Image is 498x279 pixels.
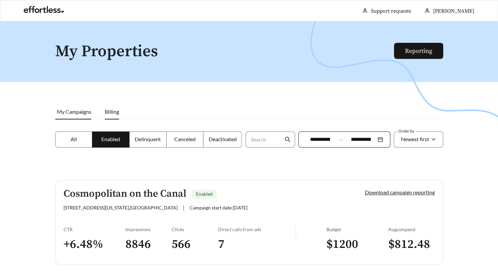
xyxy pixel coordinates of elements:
div: Clicks [172,226,218,232]
img: line [295,226,296,243]
h3: + 6.48 % [64,237,125,252]
h5: Cosmopolitan on the Canal [64,188,186,199]
span: swap-right [338,136,344,143]
span: [STREET_ADDRESS][US_STATE] , [GEOGRAPHIC_DATA] [64,205,178,210]
h3: $ 1200 [326,237,388,252]
h3: 8846 [125,237,172,252]
div: Impressions [125,226,172,232]
span: [PERSON_NAME] [433,8,474,14]
a: Cosmopolitan on the CanalEnabled[STREET_ADDRESS][US_STATE],[GEOGRAPHIC_DATA]|Campaign start date:... [55,180,443,265]
span: search [285,136,291,143]
h1: My Properties [55,43,395,61]
div: August spend [388,226,435,232]
span: All [71,136,77,142]
div: CTR [64,226,125,232]
span: Deactivated [208,136,236,142]
span: My Campaigns [57,108,91,115]
span: to [338,136,344,143]
span: Canceled [174,136,196,142]
h3: $ 812.48 [388,237,435,252]
button: Reporting [394,43,443,59]
span: Newest first [401,136,429,142]
span: Enabled [101,136,120,142]
h3: 566 [172,237,218,252]
span: | [183,205,184,210]
a: Download campaign reporting [365,189,435,195]
a: Reporting [405,47,432,55]
span: Enabled [196,191,213,197]
h3: 7 [218,237,295,252]
div: Direct calls from ads [218,226,295,232]
span: Billing [105,108,119,115]
div: Budget [326,226,388,232]
a: Support requests [371,8,411,14]
span: Delinquent [135,136,161,142]
span: Campaign start date: [DATE] [190,205,247,210]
